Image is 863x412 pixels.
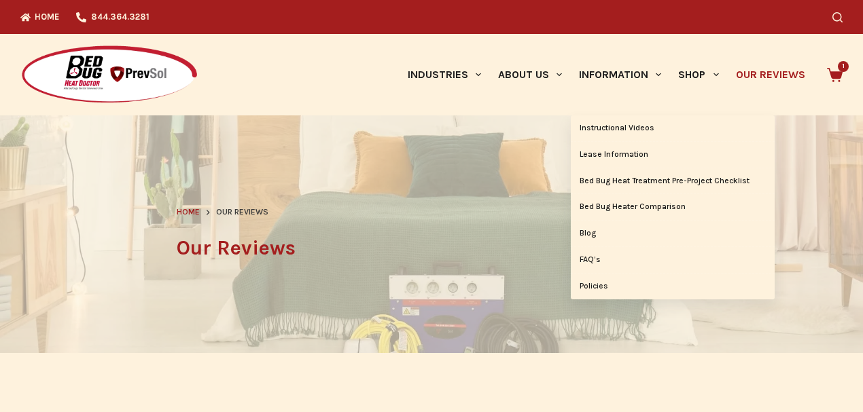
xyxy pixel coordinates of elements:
a: Blog [571,221,775,246]
button: Search [832,12,843,22]
h1: Our Reviews [177,233,686,263]
a: Lease Information [571,142,775,168]
a: Our Reviews [727,34,813,115]
a: About Us [489,34,570,115]
a: Instructional Videos [571,115,775,141]
a: Industries [399,34,489,115]
nav: Primary [399,34,813,115]
span: Our Reviews [216,206,268,219]
a: Shop [670,34,727,115]
img: Prevsol/Bed Bug Heat Doctor [20,45,198,105]
span: Home [177,207,200,217]
a: Bed Bug Heat Treatment Pre-Project Checklist [571,168,775,194]
span: 1 [838,61,849,72]
a: FAQ’s [571,247,775,273]
a: Information [571,34,670,115]
a: Bed Bug Heater Comparison [571,194,775,220]
a: Policies [571,274,775,299]
a: Home [177,206,200,219]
